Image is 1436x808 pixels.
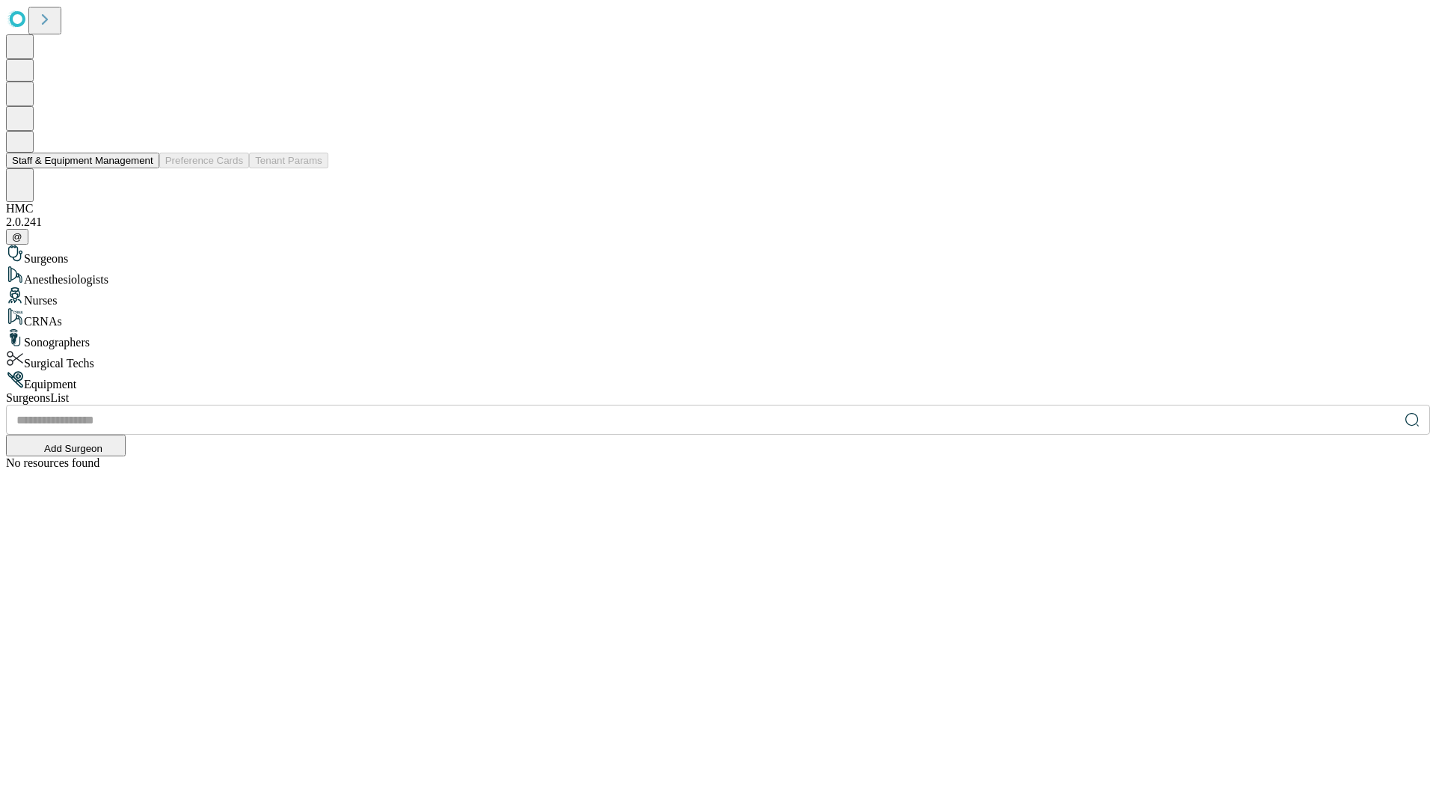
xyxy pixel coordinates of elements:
[6,215,1430,229] div: 2.0.241
[44,443,102,454] span: Add Surgeon
[6,153,159,168] button: Staff & Equipment Management
[6,435,126,456] button: Add Surgeon
[6,391,1430,405] div: Surgeons List
[249,153,328,168] button: Tenant Params
[6,287,1430,307] div: Nurses
[6,266,1430,287] div: Anesthesiologists
[6,307,1430,328] div: CRNAs
[6,328,1430,349] div: Sonographers
[6,245,1430,266] div: Surgeons
[6,349,1430,370] div: Surgical Techs
[6,456,1430,470] div: No resources found
[159,153,249,168] button: Preference Cards
[12,231,22,242] span: @
[6,202,1430,215] div: HMC
[6,370,1430,391] div: Equipment
[6,229,28,245] button: @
